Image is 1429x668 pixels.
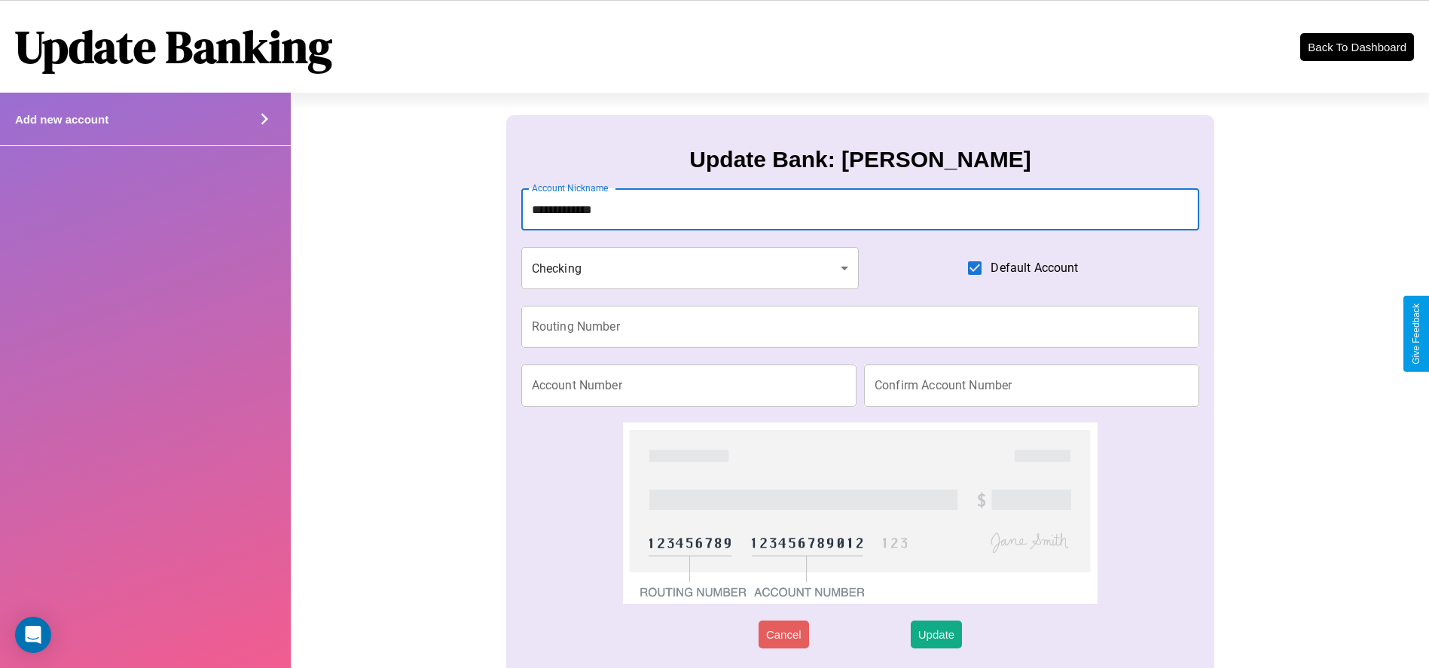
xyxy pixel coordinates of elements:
[532,181,609,194] label: Account Nickname
[15,16,332,78] h1: Update Banking
[1411,303,1421,365] div: Give Feedback
[15,617,51,653] div: Open Intercom Messenger
[623,422,1098,604] img: check
[689,147,1031,172] h3: Update Bank: [PERSON_NAME]
[15,113,108,126] h4: Add new account
[911,621,962,648] button: Update
[1300,33,1414,61] button: Back To Dashboard
[759,621,809,648] button: Cancel
[521,247,859,289] div: Checking
[991,259,1078,277] span: Default Account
